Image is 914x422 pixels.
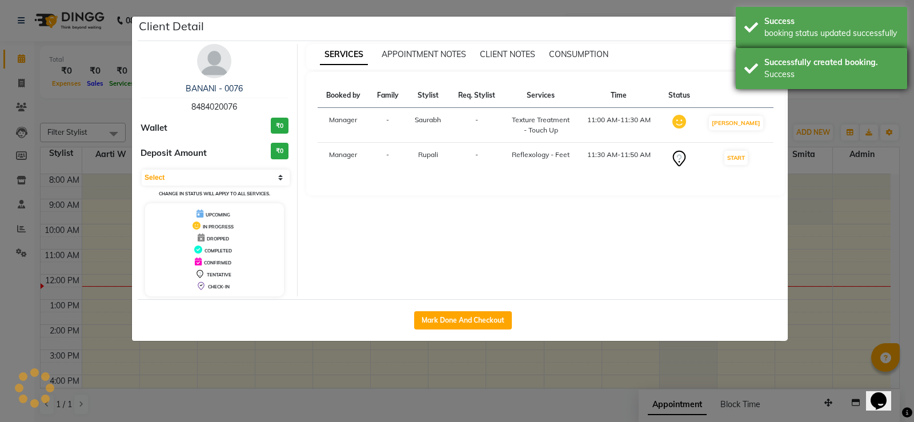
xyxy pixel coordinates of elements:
span: UPCOMING [206,212,230,218]
th: Time [578,83,660,108]
span: CHECK-IN [208,284,230,290]
img: avatar [197,44,231,78]
th: Services [504,83,578,108]
th: Stylist [407,83,450,108]
span: CONFIRMED [204,260,231,266]
div: booking status updated successfully [764,27,899,39]
td: - [369,108,407,143]
td: Manager [318,108,369,143]
th: Req. Stylist [450,83,504,108]
h5: Client Detail [139,18,204,35]
a: BANANI - 0076 [186,83,243,94]
span: APPOINTMENT NOTES [382,49,466,59]
span: DROPPED [207,236,229,242]
span: Saurabh [415,115,441,124]
th: Booked by [318,83,369,108]
span: CLIENT NOTES [480,49,535,59]
small: Change in status will apply to all services. [159,191,270,196]
td: Manager [318,143,369,175]
span: CONSUMPTION [549,49,608,59]
button: [PERSON_NAME] [709,116,763,130]
div: Texture Treatment - Touch Up [511,115,571,135]
button: Mark Done And Checkout [414,311,512,329]
div: Reflexology - Feet [511,150,571,160]
span: COMPLETED [205,248,232,254]
span: IN PROGRESS [203,224,234,230]
button: START [724,151,748,165]
span: Wallet [141,122,167,135]
div: Success [764,15,899,27]
span: SERVICES [320,45,368,65]
span: 8484020076 [191,102,237,112]
td: - [450,143,504,175]
h3: ₹0 [271,143,288,159]
th: Family [369,83,407,108]
h3: ₹0 [271,118,288,134]
th: Status [660,83,698,108]
td: - [369,143,407,175]
span: Deposit Amount [141,147,207,160]
td: 11:00 AM-11:30 AM [578,108,660,143]
span: Rupali [418,150,438,159]
iframe: chat widget [866,376,903,411]
div: Success [764,69,899,81]
div: Successfully created booking. [764,57,899,69]
td: 11:30 AM-11:50 AM [578,143,660,175]
span: TENTATIVE [207,272,231,278]
td: - [450,108,504,143]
